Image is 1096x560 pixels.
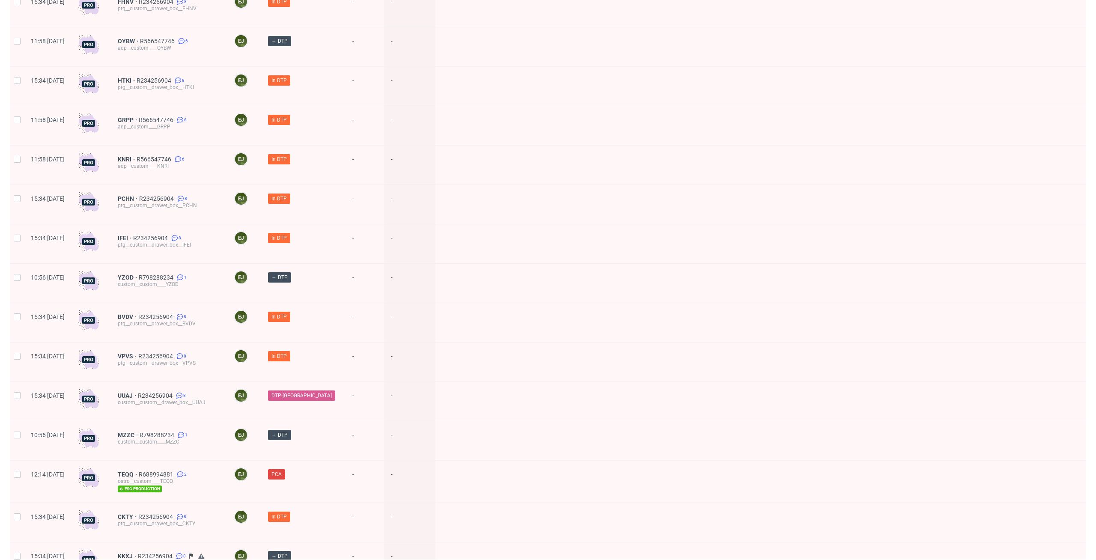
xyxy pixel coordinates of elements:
[139,195,176,202] a: R234256904
[391,513,429,532] span: -
[118,195,139,202] a: PCHN
[176,195,187,202] a: 8
[118,45,220,51] div: adp__custom____OYBW
[138,513,175,520] a: R234256904
[271,431,288,439] span: → DTP
[182,156,185,163] span: 6
[118,513,138,520] a: CKTY
[235,35,247,47] figcaption: EJ
[31,274,65,281] span: 10:56 [DATE]
[118,353,138,360] a: VPVS
[184,471,187,478] span: 2
[184,513,186,520] span: 8
[31,38,65,45] span: 11:58 [DATE]
[352,77,377,95] span: -
[391,432,429,450] span: -
[118,235,133,241] a: IFEI
[235,350,247,362] figcaption: EJ
[174,553,186,560] a: 8
[118,77,137,84] a: HTKI
[271,274,288,281] span: → DTP
[78,271,99,291] img: pro-icon.017ec5509f39f3e742e3.png
[391,156,429,174] span: -
[118,432,140,438] a: MZZC
[175,313,186,320] a: 8
[118,156,137,163] a: KNRI
[118,5,220,12] div: ptg__custom__drawer_box__FHNV
[31,513,65,520] span: 15:34 [DATE]
[118,320,220,327] div: ptg__custom__drawer_box__BVDV
[118,360,220,366] div: ptg__custom__drawer_box__VPVS
[138,313,175,320] a: R234256904
[118,313,138,320] span: BVDV
[138,553,174,560] a: R234256904
[140,432,176,438] a: R798288234
[31,432,65,438] span: 10:56 [DATE]
[235,153,247,165] figcaption: EJ
[78,231,99,252] img: pro-icon.017ec5509f39f3e742e3.png
[118,438,220,445] div: custom__custom____MZZC
[352,313,377,332] span: -
[31,471,65,478] span: 12:14 [DATE]
[235,114,247,126] figcaption: EJ
[118,116,139,123] a: GRPP
[235,311,247,323] figcaption: EJ
[139,274,175,281] a: R798288234
[235,468,247,480] figcaption: EJ
[271,77,287,84] span: In DTP
[31,313,65,320] span: 15:34 [DATE]
[118,520,220,527] div: ptg__custom__drawer_box__CKTY
[352,353,377,371] span: -
[118,123,220,130] div: adp__custom____GRPP
[78,152,99,173] img: pro-icon.017ec5509f39f3e742e3.png
[78,468,99,488] img: pro-icon.017ec5509f39f3e742e3.png
[118,281,220,288] div: custom__custom____YZOD
[271,471,282,478] span: PCA
[391,471,429,492] span: -
[118,471,139,478] a: TEQQ
[391,116,429,135] span: -
[139,116,175,123] a: R566547746
[183,392,186,399] span: 8
[235,271,247,283] figcaption: EJ
[31,353,65,360] span: 15:34 [DATE]
[271,234,287,242] span: In DTP
[31,392,65,399] span: 15:34 [DATE]
[391,392,429,411] span: -
[31,195,65,202] span: 15:34 [DATE]
[352,392,377,411] span: -
[118,478,220,485] div: ostro__custom____TEQQ
[138,392,174,399] span: R234256904
[118,399,220,406] div: custom__custom__drawer_box__UUAJ
[78,510,99,530] img: pro-icon.017ec5509f39f3e742e3.png
[235,429,247,441] figcaption: EJ
[175,274,187,281] a: 1
[118,241,220,248] div: ptg__custom__drawer_box__IFEI
[271,155,287,163] span: In DTP
[140,38,176,45] a: R566547746
[118,392,138,399] a: UUAJ
[173,77,185,84] a: 8
[271,195,287,203] span: In DTP
[391,38,429,56] span: -
[174,392,186,399] a: 8
[391,77,429,95] span: -
[78,428,99,449] img: pro-icon.017ec5509f39f3e742e3.png
[184,313,186,320] span: 8
[118,553,138,560] a: KKXJ
[271,552,288,560] span: → DTP
[137,156,173,163] span: R566547746
[352,156,377,174] span: -
[271,37,288,45] span: → DTP
[118,274,139,281] a: YZOD
[271,313,287,321] span: In DTP
[175,116,187,123] a: 6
